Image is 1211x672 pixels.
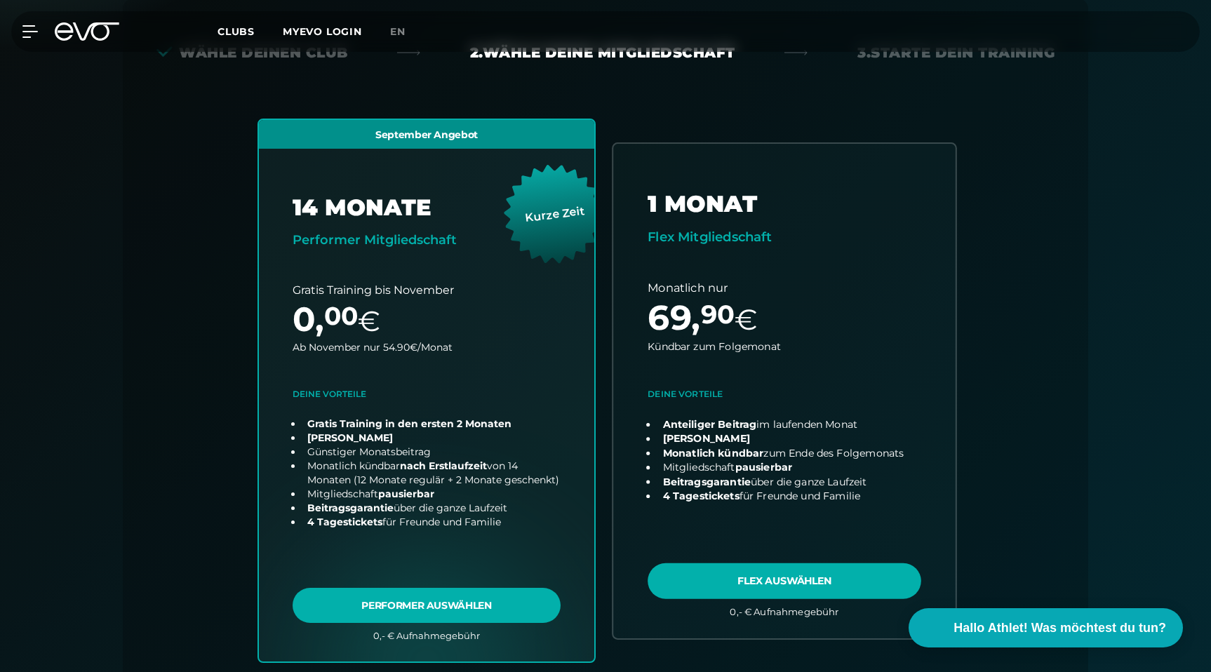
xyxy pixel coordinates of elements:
[390,24,422,40] a: en
[954,619,1166,638] span: Hallo Athlet! Was möchtest du tun?
[390,25,406,38] span: en
[218,25,283,38] a: Clubs
[218,25,255,38] span: Clubs
[259,120,594,661] a: choose plan
[909,608,1183,647] button: Hallo Athlet! Was möchtest du tun?
[613,144,956,638] a: choose plan
[283,25,362,38] a: MYEVO LOGIN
